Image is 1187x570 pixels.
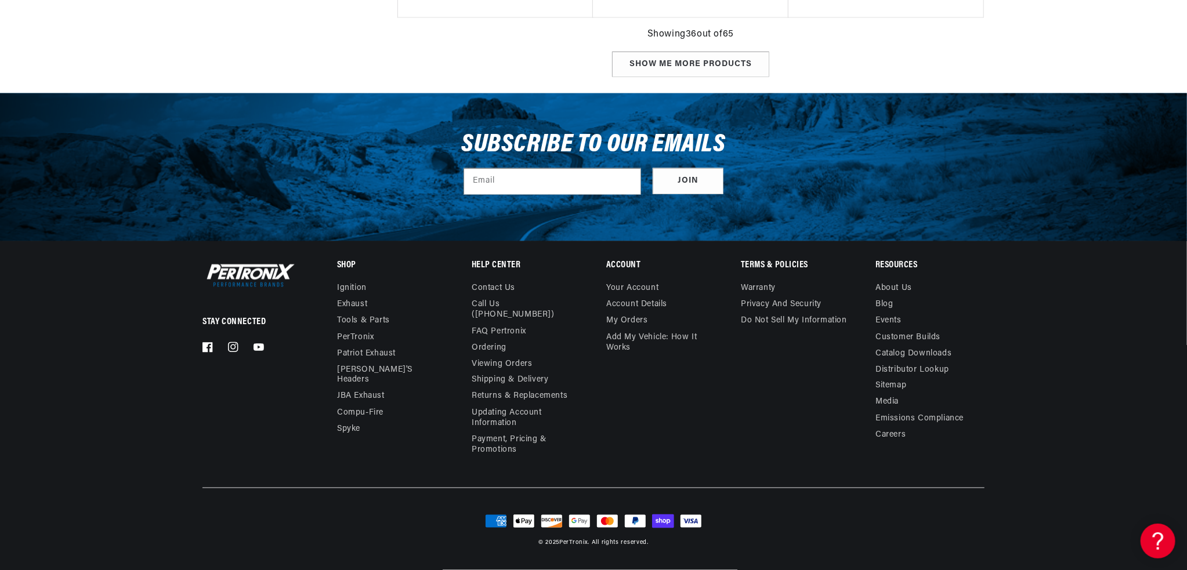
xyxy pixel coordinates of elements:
img: Pertronix [202,262,295,289]
a: Blog [875,296,893,313]
a: Media [875,394,899,411]
small: All rights reserved. [592,540,649,546]
input: Email [464,169,640,194]
a: Careers [875,427,906,444]
a: Your account [606,283,658,296]
a: FAQ Pertronix [472,324,526,340]
p: Stay Connected [202,316,299,328]
a: Privacy and Security [741,296,822,313]
a: Shipping & Delivery [472,372,548,389]
a: Events [875,313,902,329]
a: Call Us ([PHONE_NUMBER]) [472,296,571,323]
a: About Us [875,283,912,296]
a: Catalog Downloads [875,346,951,362]
a: [PERSON_NAME]'s Headers [337,362,437,389]
a: Do not sell my information [741,313,847,329]
a: Distributor Lookup [875,362,949,378]
h3: Subscribe to our emails [461,134,726,156]
a: My orders [606,313,647,329]
a: Contact us [472,283,515,296]
a: Exhaust [337,296,367,313]
a: Spyke [337,422,360,438]
a: Viewing Orders [472,356,532,372]
a: Compu-Fire [337,405,383,422]
a: PerTronix [337,329,374,346]
a: JBA Exhaust [337,389,385,405]
span: Showing 36 out of 65 [647,27,734,42]
a: Emissions compliance [875,411,964,427]
a: PerTronix [559,540,588,546]
a: Payment, Pricing & Promotions [472,432,580,459]
a: Returns & Replacements [472,389,567,405]
a: Updating Account Information [472,405,571,432]
a: Warranty [741,283,776,296]
button: Subscribe [653,168,723,194]
a: Patriot Exhaust [337,346,396,362]
a: Ordering [472,340,506,356]
a: Add My Vehicle: How It Works [606,329,715,356]
a: Sitemap [875,378,906,394]
a: Tools & Parts [337,313,390,329]
a: Account details [606,296,667,313]
div: Show me more products [612,52,769,78]
a: Ignition [337,283,367,296]
small: © 2025 . [538,540,589,546]
a: Customer Builds [875,329,940,346]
